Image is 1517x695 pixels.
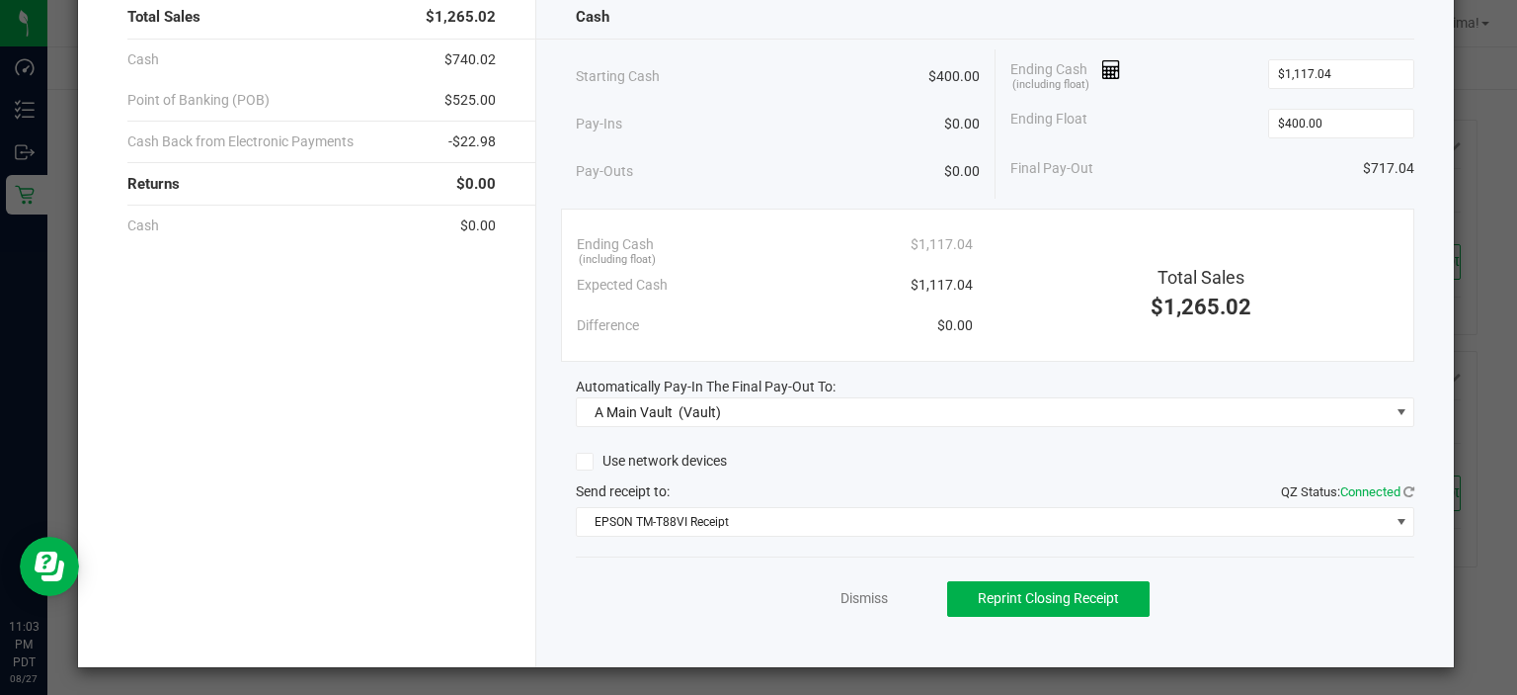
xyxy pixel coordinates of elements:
iframe: Resource center [20,537,79,596]
span: Pay-Ins [576,114,622,134]
span: Point of Banking (POB) [127,90,270,111]
span: $1,117.04 [911,234,973,255]
span: $1,265.02 [426,6,496,29]
span: (including float) [579,252,656,269]
span: Final Pay-Out [1010,158,1093,179]
span: Ending Cash [577,234,654,255]
span: $0.00 [944,114,980,134]
span: Cash Back from Electronic Payments [127,131,354,152]
span: Cash [127,216,159,236]
span: -$22.98 [448,131,496,152]
span: $740.02 [444,49,496,70]
span: Ending Float [1010,109,1087,138]
span: Ending Cash [1010,59,1121,89]
span: Send receipt to: [576,483,670,499]
span: Expected Cash [577,275,668,296]
span: Connected [1340,484,1400,499]
span: Pay-Outs [576,161,633,182]
span: Cash [127,49,159,70]
button: Reprint Closing Receipt [947,581,1150,617]
span: $0.00 [944,161,980,182]
span: QZ Status: [1281,484,1414,499]
span: Total Sales [127,6,200,29]
span: Cash [576,6,609,29]
span: $0.00 [937,315,973,336]
span: Automatically Pay-In The Final Pay-Out To: [576,379,836,394]
div: Returns [127,163,497,206]
span: Difference [577,315,639,336]
span: A Main Vault [595,404,673,420]
span: Starting Cash [576,66,660,87]
a: Dismiss [840,588,888,609]
span: Total Sales [1158,267,1244,288]
span: (including float) [1012,77,1089,94]
span: Reprint Closing Receipt [978,590,1119,606]
span: EPSON TM-T88VI Receipt [577,508,1389,536]
span: $400.00 [928,66,980,87]
span: $525.00 [444,90,496,111]
span: $1,265.02 [1151,295,1251,319]
span: $717.04 [1363,158,1414,179]
span: (Vault) [679,404,721,420]
label: Use network devices [576,451,727,472]
span: $0.00 [456,173,496,196]
span: $0.00 [460,216,496,236]
span: $1,117.04 [911,275,973,296]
